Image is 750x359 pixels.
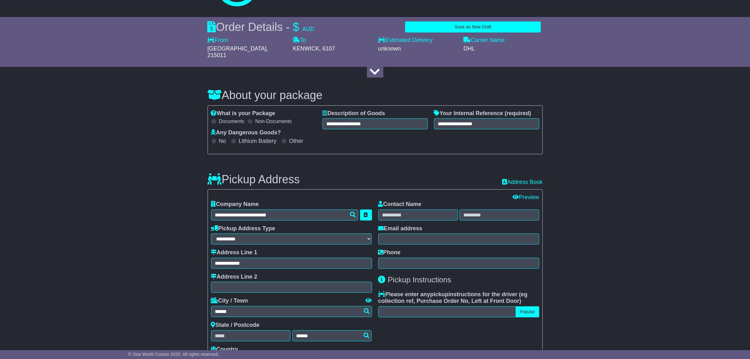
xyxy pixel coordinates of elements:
label: To [293,37,306,44]
label: Address Line 1 [211,249,257,256]
span: pickup [430,291,449,297]
div: DHL [464,45,543,52]
label: Contact Name [378,201,421,208]
label: Your Internal Reference (required) [434,110,531,117]
button: Save as New Draft [405,21,541,32]
label: Country [211,346,238,353]
label: Lithium Battery [239,138,277,145]
label: Pickup Address Type [211,225,275,232]
h3: Pickup Address [208,173,300,186]
label: Documents [219,118,244,124]
button: Popular [516,306,539,317]
div: Order Details - [208,20,314,34]
label: Phone [378,249,401,256]
span: eg collection ref, Purchase Order No, Left at Front Door [378,291,528,304]
span: , 6107 [319,45,335,52]
label: Carrier Name [464,37,505,44]
label: Estimated Delivery [378,37,457,44]
label: Please enter any instructions for the driver ( ) [378,291,539,305]
label: Email address [378,225,422,232]
label: State / Postcode [211,322,260,329]
a: Preview [512,194,539,200]
span: $ [293,21,299,33]
span: , 215011 [208,45,268,59]
label: Non-Documents [255,118,292,124]
label: Company Name [211,201,259,208]
span: AUD [302,26,314,32]
label: What is your Package [211,110,275,117]
span: KENWICK [293,45,319,52]
label: Description of Goods [323,110,385,117]
label: City / Town [211,297,248,304]
label: Address Line 2 [211,274,257,280]
a: Address Book [502,179,542,186]
label: No [219,138,226,145]
label: Other [289,138,303,145]
h3: About your package [208,89,543,102]
label: Any Dangerous Goods? [211,129,281,136]
div: unknown [378,45,457,52]
span: © One World Courier 2025. All rights reserved. [128,352,219,357]
label: From [208,37,228,44]
span: [GEOGRAPHIC_DATA] [208,45,266,52]
span: Pickup Instructions [388,275,451,284]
